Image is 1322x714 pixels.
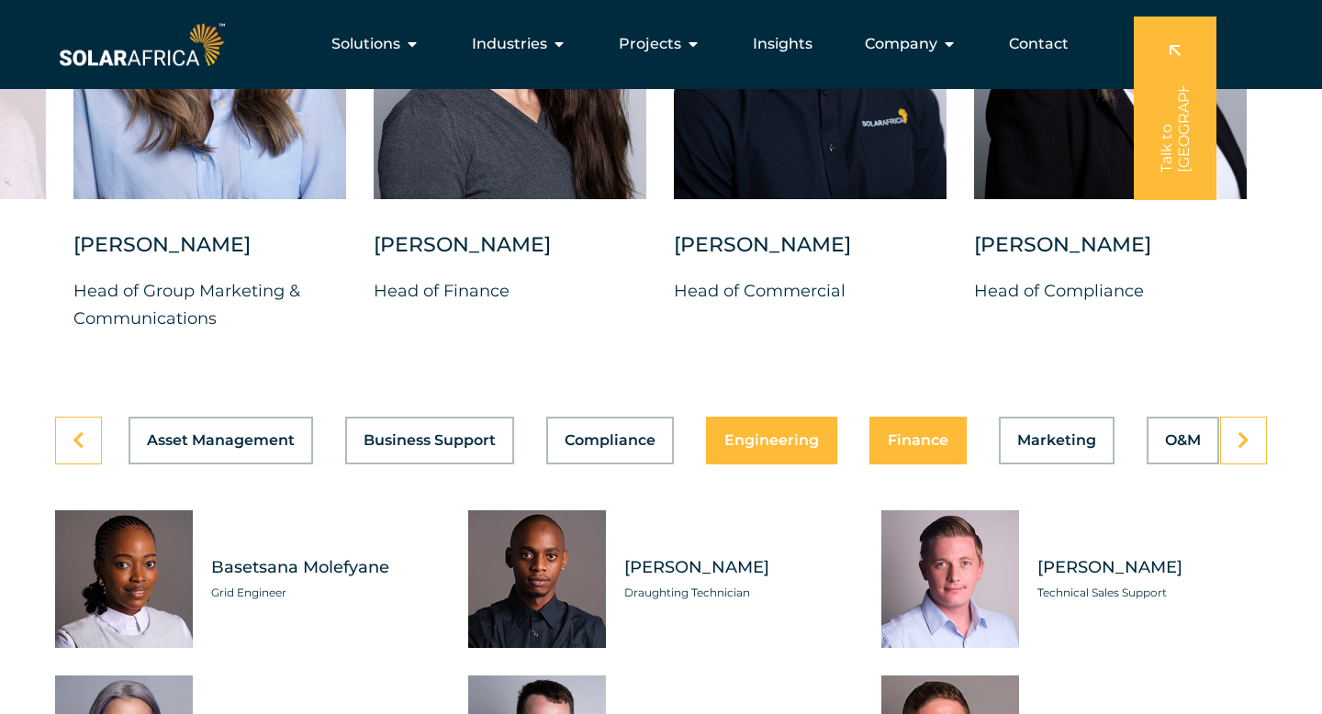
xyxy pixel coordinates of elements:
div: [PERSON_NAME] [73,231,346,277]
span: Engineering [724,433,819,448]
span: [PERSON_NAME] [624,556,854,579]
p: Head of Group Marketing & Communications [73,277,346,332]
span: Finance [888,433,948,448]
a: Contact [1009,33,1069,55]
span: Marketing [1017,433,1096,448]
span: Grid Engineer [211,584,441,602]
p: Head of Compliance [974,277,1247,305]
p: Head of Commercial [674,277,947,305]
nav: Menu [229,26,1083,62]
span: Draughting Technician [624,584,854,602]
span: Basetsana Molefyane [211,556,441,579]
a: Insights [753,33,812,55]
span: Compliance [565,433,655,448]
span: O&M [1165,433,1201,448]
span: Projects [619,33,681,55]
div: [PERSON_NAME] [974,231,1247,277]
span: Industries [472,33,547,55]
span: Business Support [364,433,496,448]
span: [PERSON_NAME] [1037,556,1267,579]
div: Menu Toggle [229,26,1083,62]
div: [PERSON_NAME] [674,231,947,277]
span: Solutions [331,33,400,55]
span: Asset Management [147,433,295,448]
span: Company [865,33,937,55]
span: Technical Sales Support [1037,584,1267,602]
div: [PERSON_NAME] [374,231,646,277]
p: Head of Finance [374,277,646,305]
